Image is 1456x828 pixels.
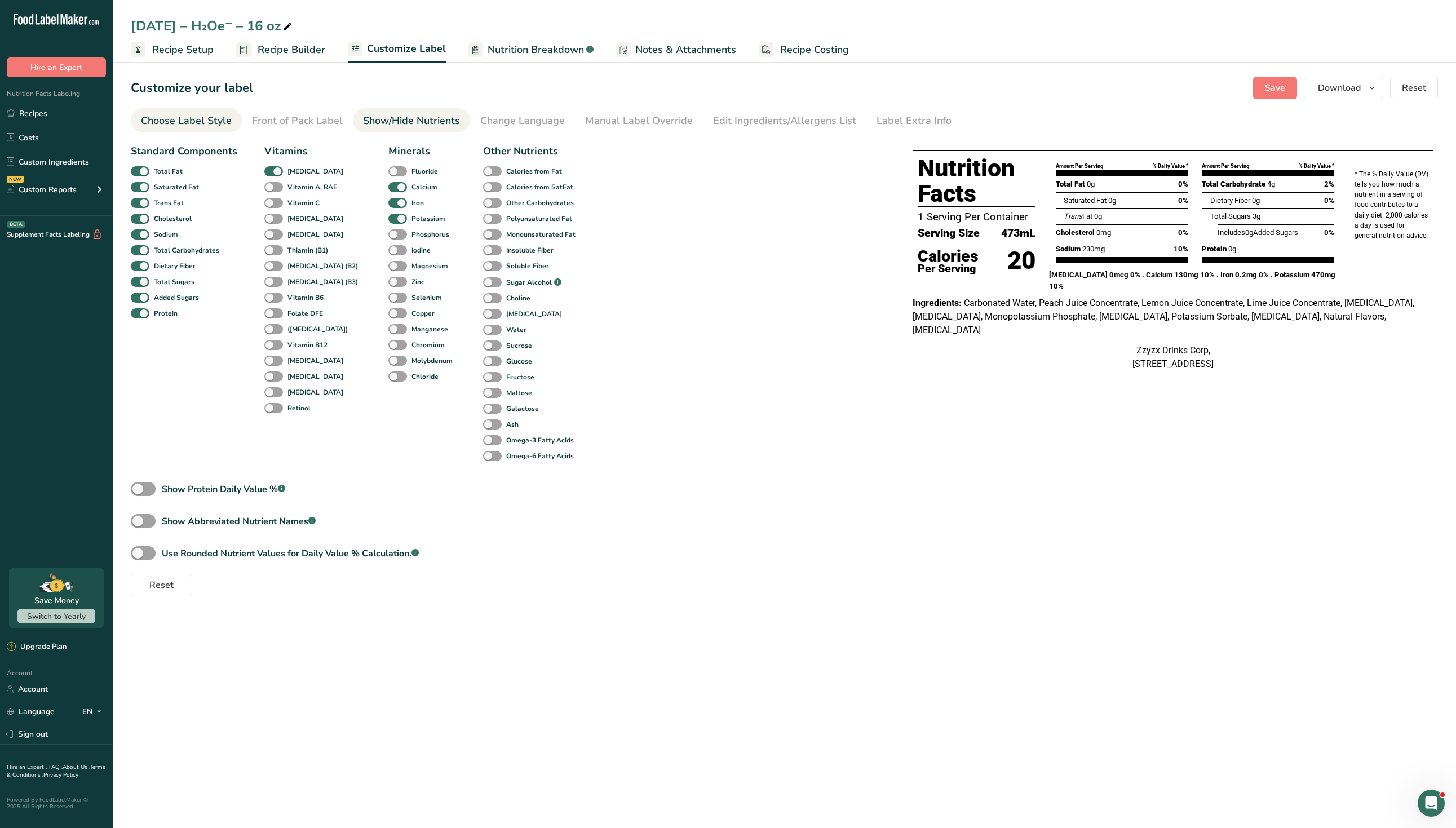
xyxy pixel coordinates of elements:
[506,166,562,176] b: Calories from Fat
[149,578,174,592] span: Reset
[154,229,178,240] b: Sodium
[411,198,424,208] b: Iron
[918,264,979,273] p: Per Serving
[780,42,849,57] span: Recipe Costing
[1267,180,1275,188] span: 4g
[287,371,343,382] b: [MEDICAL_DATA]
[287,261,358,271] b: [MEDICAL_DATA] (B2)
[1064,212,1082,220] i: Trans
[162,515,316,528] div: Show Abbreviated Nutrient Names
[913,298,962,308] span: Ingredients:
[154,182,199,192] b: Saturated Fat
[287,245,328,255] b: Thiamin (B1)
[162,547,419,560] div: Use Rounded Nutrient Values for Daily Value % Calculation.
[287,166,343,176] b: [MEDICAL_DATA]
[154,308,178,318] b: Protein
[506,388,532,398] b: Maltose
[411,340,445,350] b: Chromium
[154,214,192,224] b: Cholesterol
[1094,212,1102,220] span: 0g
[1390,77,1438,99] button: Reset
[131,144,237,159] div: Standard Components
[411,277,424,287] b: Zinc
[162,482,285,496] div: Show Protein Daily Value %
[506,198,574,208] b: Other Carbohydrates
[363,113,460,129] div: Show/Hide Nutrients
[913,344,1433,371] div: Zzyzx Drinks Corp, [STREET_ADDRESS]
[141,113,232,129] div: Choose Label Style
[506,214,572,224] b: Polyunsaturated Fat
[287,387,343,397] b: [MEDICAL_DATA]
[918,248,979,265] p: Calories
[1007,242,1035,280] p: 20
[411,324,448,334] b: Manganese
[1178,179,1188,190] span: 0%
[287,277,358,287] b: [MEDICAL_DATA] (B3)
[488,42,584,57] span: Nutrition Breakdown
[1064,212,1092,220] span: Fat
[7,796,106,810] div: Powered By FoodLabelMaker © 2025 All Rights Reserved
[506,309,562,319] b: [MEDICAL_DATA]
[1253,77,1297,99] button: Save
[506,182,573,192] b: Calories from SatFat
[411,308,435,318] b: Copper
[713,113,856,129] div: Edit Ingredients/Allergens List
[506,277,552,287] b: Sugar Alcohol
[7,184,77,196] div: Custom Reports
[411,261,448,271] b: Magnesium
[918,156,1035,207] h1: Nutrition Facts
[877,113,952,129] div: Label Extra Info
[1001,225,1035,242] span: 473mL
[913,298,1414,335] span: Carbonated Water, Peach Juice Concentrate, Lemon Juice Concentrate, Lime Juice Concentrate, [MEDI...
[1324,195,1334,206] span: 0%
[506,293,530,303] b: Choline
[287,308,323,318] b: Folate DFE
[131,16,294,36] div: [DATE] – H₂Oe⁻ – 16 oz
[7,221,25,228] div: BETA
[1265,81,1285,95] span: Save
[1049,269,1341,292] p: [MEDICAL_DATA] 0mcg 0% . Calcium 130mg 10% . Iron 0.2mg 0% . Potassium 470mg 10%
[1304,77,1383,99] button: Download
[506,245,554,255] b: Insoluble Fiber
[1324,179,1334,190] span: 2%
[1418,790,1445,817] iframe: Intercom live chat
[7,641,67,653] div: Upgrade Plan
[1355,169,1428,241] p: * The % Daily Value (DV) tells you how much a nutrient in a serving of food contributes to a dail...
[1253,212,1260,220] span: 3g
[1252,196,1260,205] span: 0g
[411,371,439,382] b: Chloride
[411,293,442,303] b: Selenium
[287,214,343,224] b: [MEDICAL_DATA]
[236,37,325,63] a: Recipe Builder
[1299,162,1334,170] div: % Daily Value *
[154,261,196,271] b: Dietary Fiber
[7,702,55,721] a: Language
[616,37,736,63] a: Notes & Attachments
[1245,228,1253,237] span: 0g
[1178,195,1188,206] span: 0%
[63,763,90,771] a: About Us .
[17,609,95,623] button: Switch to Yearly
[7,57,106,77] button: Hire an Expert
[43,771,78,779] a: Privacy Policy
[506,372,534,382] b: Fructose
[506,435,574,445] b: Omega-3 Fatty Acids
[506,451,574,461] b: Omega-6 Fatty Acids
[82,705,106,719] div: EN
[506,325,526,335] b: Water
[348,36,446,63] a: Customize Label
[154,166,183,176] b: Total Fat
[264,144,361,159] div: Vitamins
[506,261,549,271] b: Soluble Fiber
[1202,180,1265,188] span: Total Carbohydrate
[1202,245,1227,253] span: Protein
[506,340,532,351] b: Sucrose
[7,763,105,779] a: Terms & Conditions .
[49,763,63,771] a: FAQ .
[506,404,539,414] b: Galactose
[585,113,693,129] div: Manual Label Override
[1324,227,1334,238] span: 0%
[1056,180,1085,188] span: Total Fat
[411,214,445,224] b: Potassium
[131,37,214,63] a: Recipe Setup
